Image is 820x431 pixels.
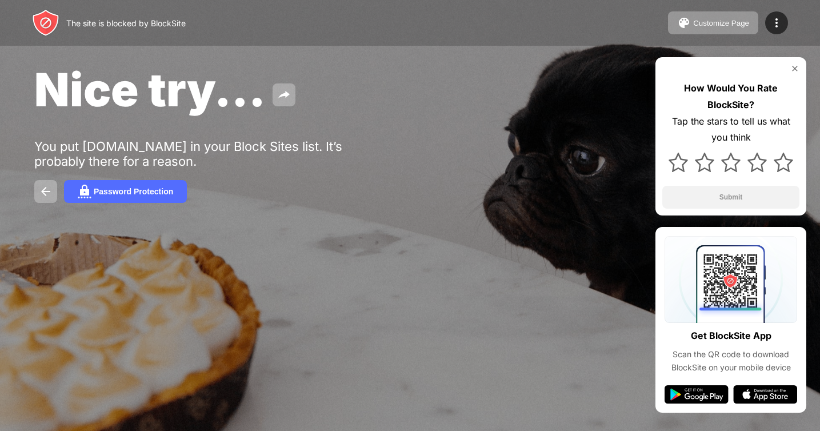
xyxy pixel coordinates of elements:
img: qrcode.svg [665,236,797,323]
img: star.svg [721,153,741,172]
div: Customize Page [693,19,749,27]
div: The site is blocked by BlockSite [66,18,186,28]
img: share.svg [277,88,291,102]
div: How Would You Rate BlockSite? [662,80,799,113]
img: header-logo.svg [32,9,59,37]
div: Tap the stars to tell us what you think [662,113,799,146]
img: pallet.svg [677,16,691,30]
div: Get BlockSite App [691,328,771,344]
img: password.svg [78,185,91,198]
img: menu-icon.svg [770,16,783,30]
div: Scan the QR code to download BlockSite on your mobile device [665,348,797,374]
span: Nice try... [34,62,266,117]
img: rate-us-close.svg [790,64,799,73]
img: star.svg [774,153,793,172]
img: star.svg [747,153,767,172]
img: star.svg [669,153,688,172]
img: app-store.svg [733,385,797,404]
img: star.svg [695,153,714,172]
button: Password Protection [64,180,187,203]
button: Customize Page [668,11,758,34]
img: google-play.svg [665,385,729,404]
img: back.svg [39,185,53,198]
div: Password Protection [94,187,173,196]
div: You put [DOMAIN_NAME] in your Block Sites list. It’s probably there for a reason. [34,139,387,169]
button: Submit [662,186,799,209]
